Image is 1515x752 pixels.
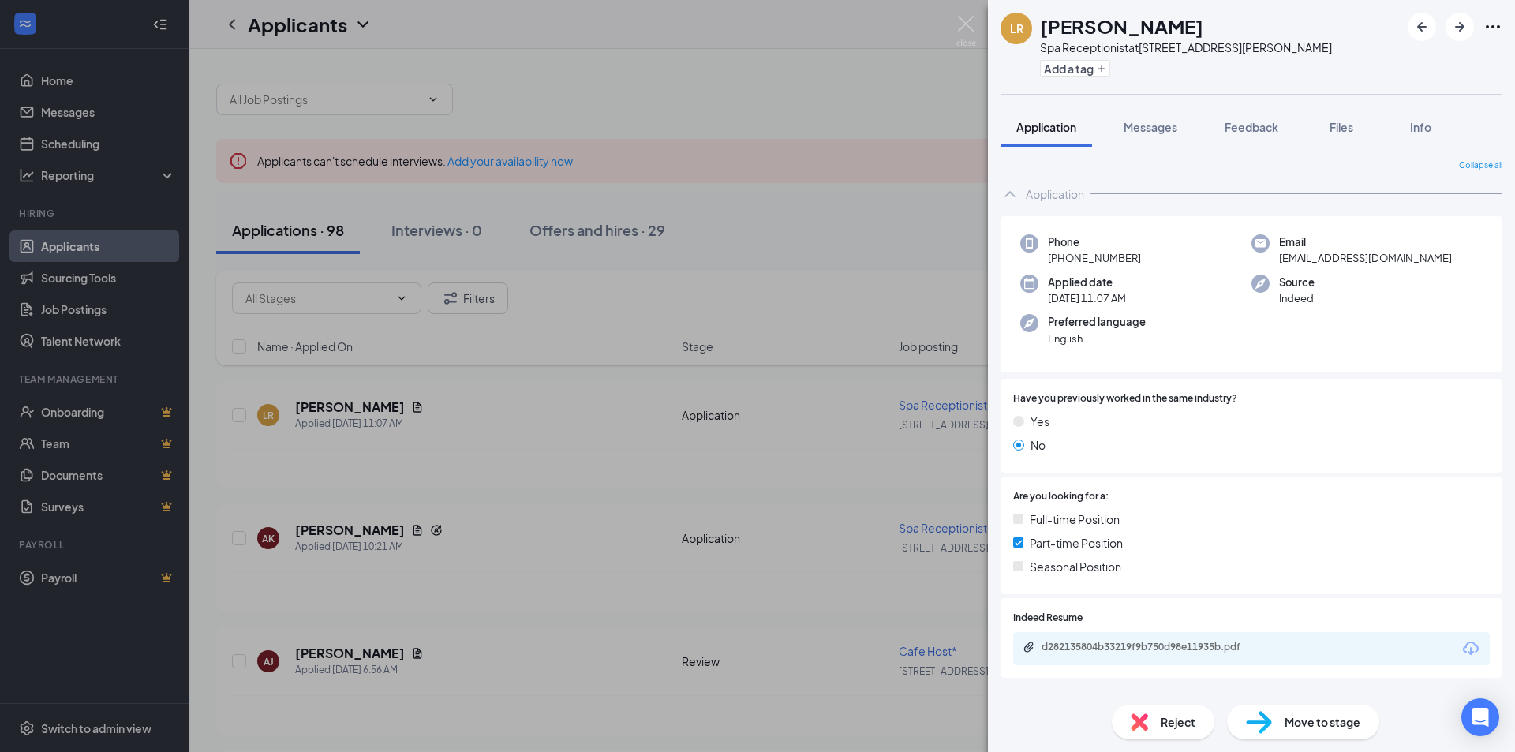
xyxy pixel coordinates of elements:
[1031,413,1049,430] span: Yes
[1048,250,1141,266] span: [PHONE_NUMBER]
[1048,290,1126,306] span: [DATE] 11:07 AM
[1001,185,1019,204] svg: ChevronUp
[1023,641,1035,653] svg: Paperclip
[1031,436,1046,454] span: No
[1279,275,1315,290] span: Source
[1048,331,1146,346] span: English
[1446,13,1474,41] button: ArrowRight
[1461,639,1480,658] svg: Download
[1013,611,1083,626] span: Indeed Resume
[1461,698,1499,736] div: Open Intercom Messenger
[1010,21,1023,36] div: LR
[1408,13,1436,41] button: ArrowLeftNew
[1483,17,1502,36] svg: Ellipses
[1161,713,1195,731] span: Reject
[1040,13,1203,39] h1: [PERSON_NAME]
[1279,290,1315,306] span: Indeed
[1225,120,1278,134] span: Feedback
[1124,120,1177,134] span: Messages
[1026,186,1084,202] div: Application
[1048,234,1141,250] span: Phone
[1040,39,1332,55] div: Spa Receptionist at [STREET_ADDRESS][PERSON_NAME]
[1330,120,1353,134] span: Files
[1013,489,1109,504] span: Are you looking for a:
[1279,250,1452,266] span: [EMAIL_ADDRESS][DOMAIN_NAME]
[1042,641,1262,653] div: d282135804b33219f9b750d98e11935b.pdf
[1048,275,1126,290] span: Applied date
[1412,17,1431,36] svg: ArrowLeftNew
[1030,558,1121,575] span: Seasonal Position
[1285,713,1360,731] span: Move to stage
[1048,314,1146,330] span: Preferred language
[1030,534,1123,552] span: Part-time Position
[1016,120,1076,134] span: Application
[1040,60,1110,77] button: PlusAdd a tag
[1459,159,1502,172] span: Collapse all
[1097,64,1106,73] svg: Plus
[1023,641,1278,656] a: Paperclipd282135804b33219f9b750d98e11935b.pdf
[1013,391,1237,406] span: Have you previously worked in the same industry?
[1410,120,1431,134] span: Info
[1450,17,1469,36] svg: ArrowRight
[1279,234,1452,250] span: Email
[1030,511,1120,528] span: Full-time Position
